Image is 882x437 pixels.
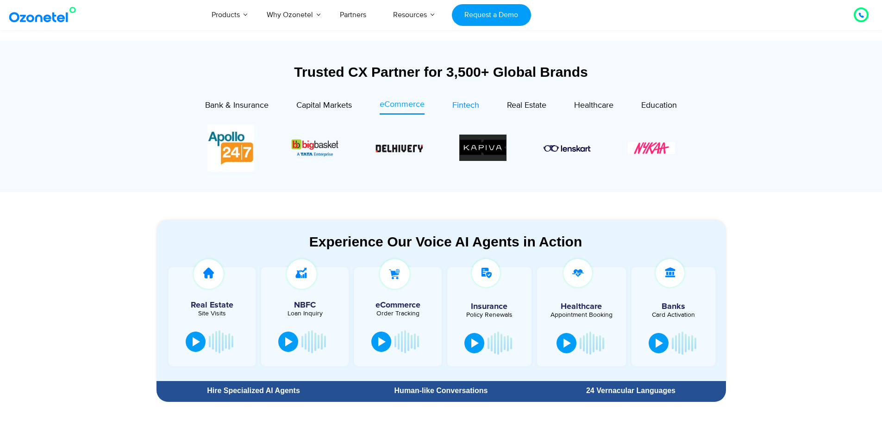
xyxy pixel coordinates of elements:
[266,310,344,317] div: Loan Inquiry
[452,302,527,311] h5: Insurance
[207,124,675,172] div: Image Carousel
[156,64,726,80] div: Trusted CX Partner for 3,500+ Global Brands
[296,100,352,111] span: Capital Markets
[350,387,531,394] div: Human-like Conversations
[296,98,352,115] a: Capital Markets
[380,98,425,115] a: eCommerce
[544,312,619,318] div: Appointment Booking
[161,387,346,394] div: Hire Specialized AI Agents
[574,100,613,111] span: Healthcare
[641,100,677,111] span: Education
[205,98,269,115] a: Bank & Insurance
[173,310,251,317] div: Site Visits
[452,4,531,26] a: Request a Demo
[266,301,344,309] h5: NBFC
[380,99,425,110] span: eCommerce
[173,301,251,309] h5: Real Estate
[507,100,546,111] span: Real Estate
[359,310,437,317] div: Order Tracking
[636,312,711,318] div: Card Activation
[636,302,711,311] h5: Banks
[452,100,479,111] span: Fintech
[166,234,726,250] div: Experience Our Voice AI Agents in Action
[574,98,613,115] a: Healthcare
[641,98,677,115] a: Education
[452,312,527,318] div: Policy Renewals
[452,98,479,115] a: Fintech
[507,98,546,115] a: Real Estate
[205,100,269,111] span: Bank & Insurance
[544,302,619,311] h5: Healthcare
[540,387,721,394] div: 24 Vernacular Languages
[359,301,437,309] h5: eCommerce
